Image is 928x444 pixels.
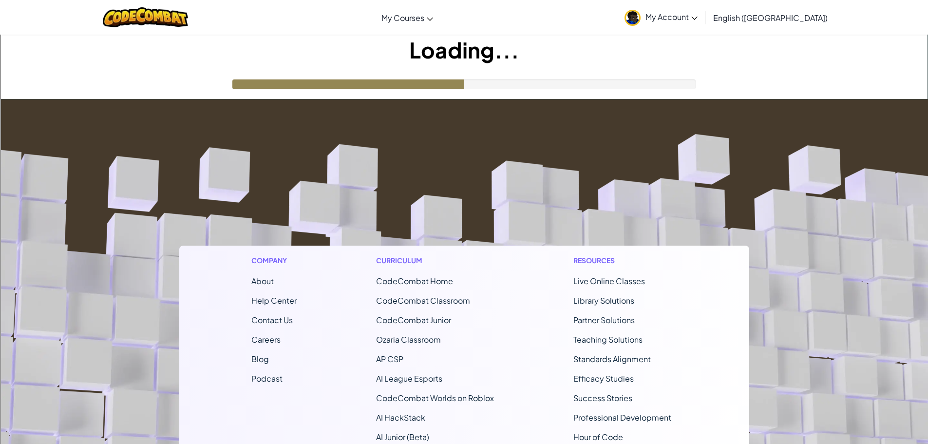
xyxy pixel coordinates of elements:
img: avatar [625,10,641,26]
a: My Account [620,2,702,33]
span: My Account [645,12,698,22]
a: My Courses [377,4,438,31]
a: English ([GEOGRAPHIC_DATA]) [708,4,833,31]
span: My Courses [381,13,424,23]
span: English ([GEOGRAPHIC_DATA]) [713,13,828,23]
img: CodeCombat logo [103,7,188,27]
